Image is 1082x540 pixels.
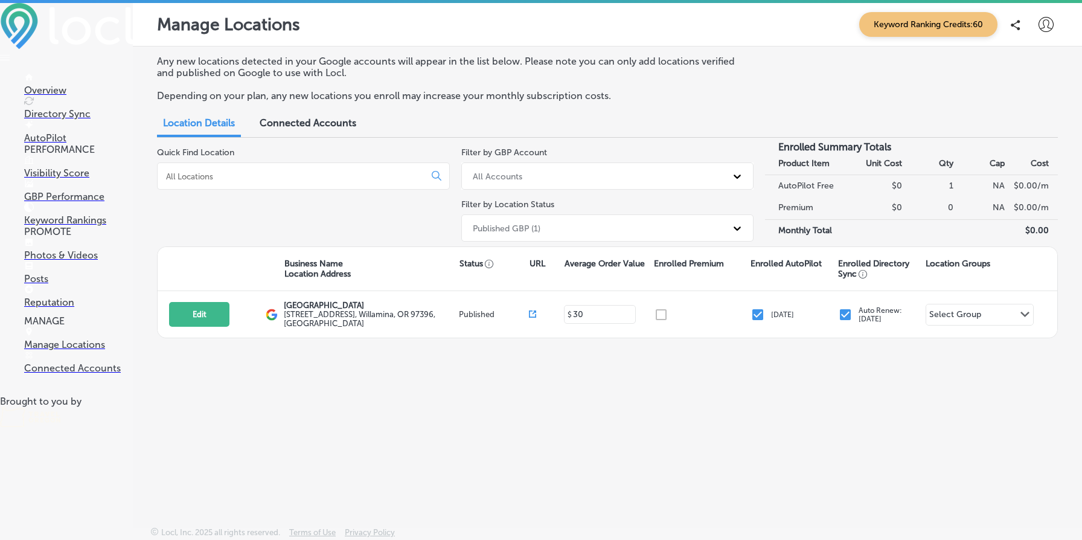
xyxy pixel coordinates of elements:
[473,171,522,181] div: All Accounts
[771,310,794,319] p: [DATE]
[157,90,743,101] p: Depending on your plan, any new locations you enroll may increase your monthly subscription costs.
[903,197,954,219] td: 0
[851,175,902,197] td: $0
[284,301,456,310] p: [GEOGRAPHIC_DATA]
[929,309,981,323] div: Select Group
[24,262,133,284] a: Posts
[926,259,990,269] p: Location Groups
[24,362,133,374] p: Connected Accounts
[1005,197,1058,219] td: $ 0.00 /m
[459,259,530,269] p: Status
[530,259,545,269] p: URL
[24,85,133,96] p: Overview
[24,238,133,261] a: Photos & Videos
[24,315,133,327] p: MANAGE
[24,203,133,226] a: Keyword Rankings
[903,175,954,197] td: 1
[24,121,133,144] a: AutoPilot
[157,147,234,158] label: Quick Find Location
[24,191,133,202] p: GBP Performance
[24,339,133,350] p: Manage Locations
[473,223,540,233] div: Published GBP (1)
[165,171,422,182] input: All Locations
[778,158,830,169] strong: Product Item
[161,528,280,537] p: Locl, Inc. 2025 all rights reserved.
[461,199,554,210] label: Filter by Location Status
[24,214,133,226] p: Keyword Rankings
[24,156,133,179] a: Visibility Score
[24,297,133,308] p: Reputation
[851,153,902,175] th: Unit Cost
[1005,219,1058,242] td: $ 0.00
[24,167,133,179] p: Visibility Score
[266,309,278,321] img: logo
[461,147,547,158] label: Filter by GBP Account
[260,117,356,129] span: Connected Accounts
[751,259,822,269] p: Enrolled AutoPilot
[654,259,724,269] p: Enrolled Premium
[24,285,133,308] a: Reputation
[765,197,851,219] td: Premium
[765,175,851,197] td: AutoPilot Free
[568,310,572,319] p: $
[459,310,529,319] p: Published
[903,153,954,175] th: Qty
[1005,175,1058,197] td: $ 0.00 /m
[24,179,133,202] a: GBP Performance
[163,117,235,129] span: Location Details
[851,197,902,219] td: $0
[24,108,133,120] p: Directory Sync
[24,273,133,284] p: Posts
[765,219,851,242] td: Monthly Total
[284,259,351,279] p: Business Name Location Address
[838,259,920,279] p: Enrolled Directory Sync
[954,197,1005,219] td: NA
[157,56,743,79] p: Any new locations detected in your Google accounts will appear in the list below. Please note you...
[859,12,997,37] span: Keyword Ranking Credits: 60
[169,302,229,327] button: Edit
[24,249,133,261] p: Photos & Videos
[24,327,133,350] a: Manage Locations
[284,310,456,328] label: [STREET_ADDRESS] , Willamina, OR 97396, [GEOGRAPHIC_DATA]
[24,73,133,96] a: Overview
[24,226,133,237] p: PROMOTE
[157,14,300,34] p: Manage Locations
[954,153,1005,175] th: Cap
[1005,153,1058,175] th: Cost
[565,259,645,269] p: Average Order Value
[24,351,133,374] a: Connected Accounts
[859,306,902,323] p: Auto Renew: [DATE]
[765,132,1058,153] h3: Enrolled Summary Totals
[24,97,133,120] a: Directory Sync
[954,175,1005,197] td: NA
[24,144,133,155] p: PERFORMANCE
[24,132,133,144] p: AutoPilot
